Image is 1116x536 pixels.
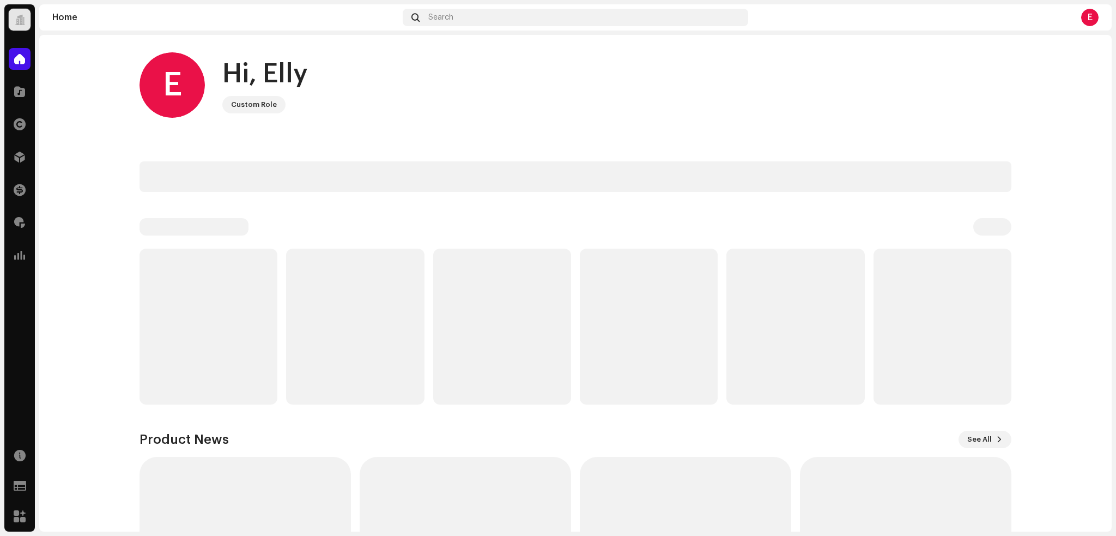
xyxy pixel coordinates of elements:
div: Hi, Elly [222,57,308,92]
div: Home [52,13,398,22]
button: See All [959,431,1011,448]
span: See All [967,429,992,450]
span: Search [428,13,453,22]
div: Custom Role [231,98,277,111]
div: E [1081,9,1099,26]
h3: Product News [139,431,229,448]
div: E [139,52,205,118]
